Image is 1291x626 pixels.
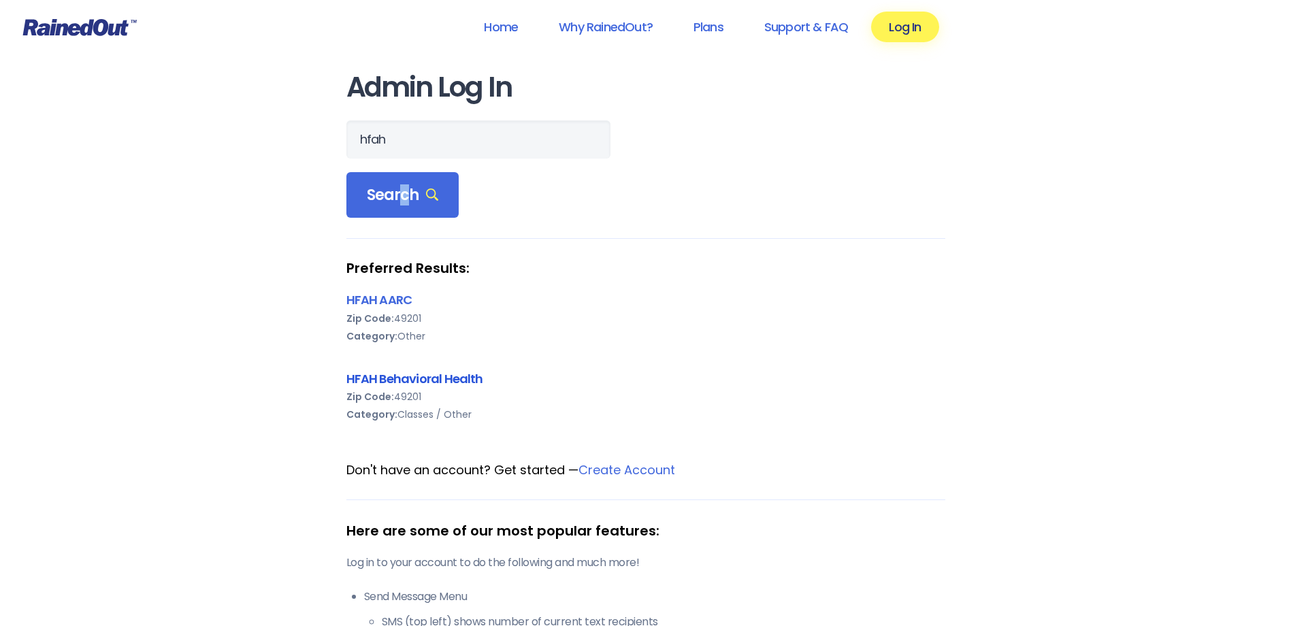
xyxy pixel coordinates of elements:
[466,12,536,42] a: Home
[346,291,412,308] a: HFAH AARC
[578,461,675,478] a: Create Account
[346,327,945,345] div: Other
[747,12,866,42] a: Support & FAQ
[346,408,397,421] b: Category:
[346,329,397,343] b: Category:
[367,186,439,205] span: Search
[346,72,945,103] h1: Admin Log In
[346,388,945,406] div: 49201
[346,369,945,388] div: HFAH Behavioral Health
[346,406,945,423] div: Classes / Other
[346,521,945,541] div: Here are some of our most popular features:
[871,12,938,42] a: Log In
[346,390,394,403] b: Zip Code:
[346,259,945,277] strong: Preferred Results:
[346,310,945,327] div: 49201
[346,370,483,387] a: HFAH Behavioral Health
[346,120,610,159] input: Search Orgs…
[346,172,459,218] div: Search
[346,555,945,571] p: Log in to your account to do the following and much more!
[346,291,945,309] div: HFAH AARC
[346,312,394,325] b: Zip Code:
[676,12,741,42] a: Plans
[541,12,670,42] a: Why RainedOut?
